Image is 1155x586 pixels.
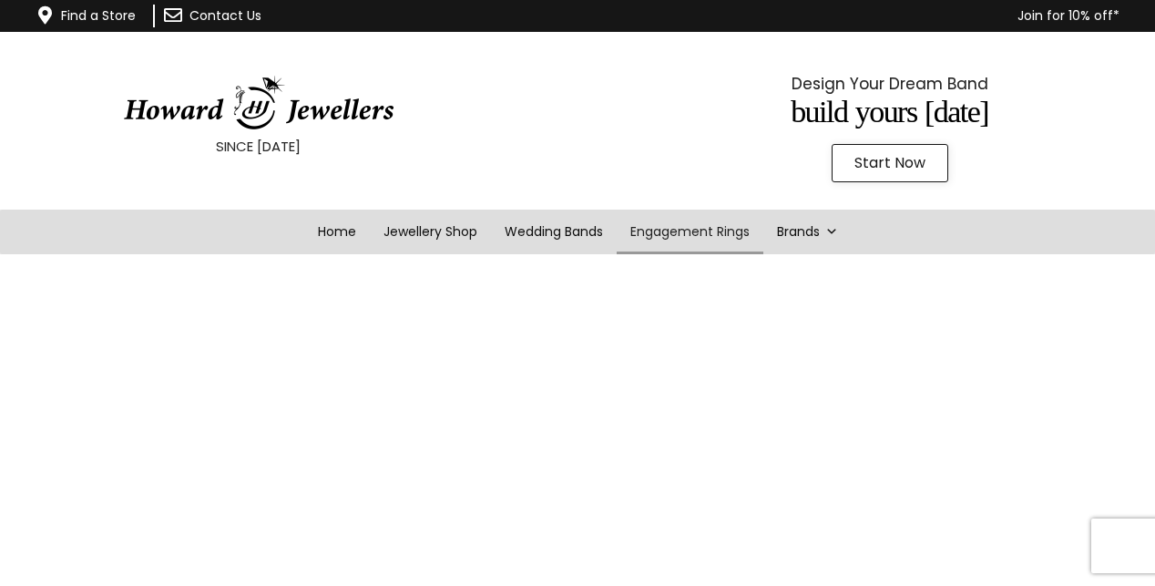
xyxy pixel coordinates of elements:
[854,156,925,170] span: Start Now
[61,6,136,25] a: Find a Store
[832,144,948,182] a: Start Now
[491,210,617,254] a: Wedding Bands
[46,135,471,159] p: SINCE [DATE]
[189,6,261,25] a: Contact Us
[369,5,1119,27] p: Join for 10% off*
[617,210,763,254] a: Engagement Rings
[304,210,370,254] a: Home
[763,210,852,254] a: Brands
[677,70,1102,98] p: Design Your Dream Band
[791,95,988,129] span: Build Yours [DATE]
[370,210,491,254] a: Jewellery Shop
[122,76,395,130] img: HowardJewellersLogo-04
